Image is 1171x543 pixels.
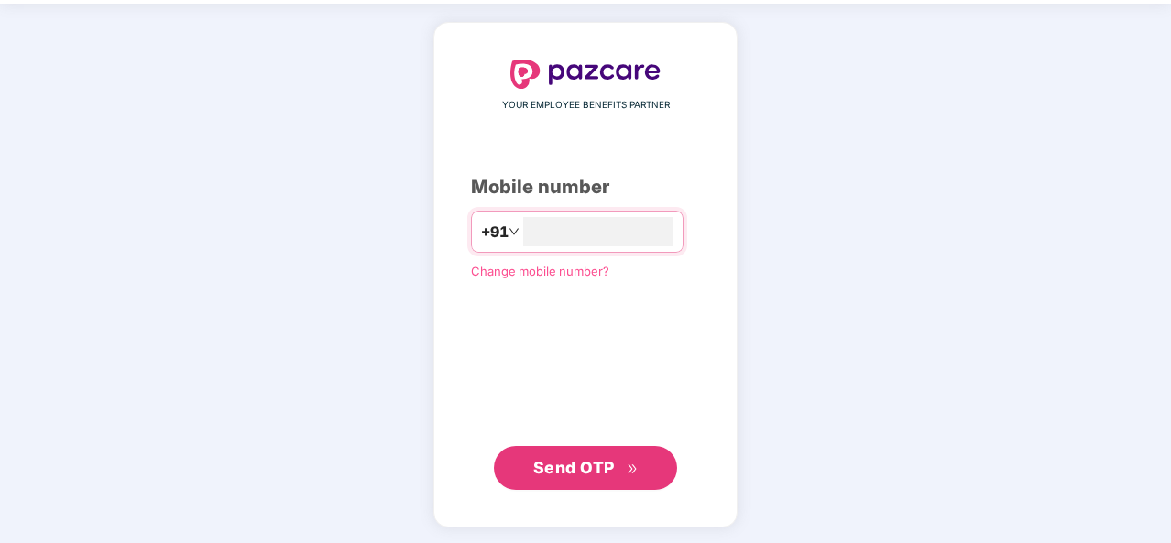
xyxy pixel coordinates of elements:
[471,173,700,201] div: Mobile number
[509,226,520,237] span: down
[627,463,639,475] span: double-right
[481,221,509,244] span: +91
[494,446,677,490] button: Send OTPdouble-right
[510,60,661,89] img: logo
[533,458,615,477] span: Send OTP
[502,98,670,113] span: YOUR EMPLOYEE BENEFITS PARTNER
[471,264,609,278] a: Change mobile number?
